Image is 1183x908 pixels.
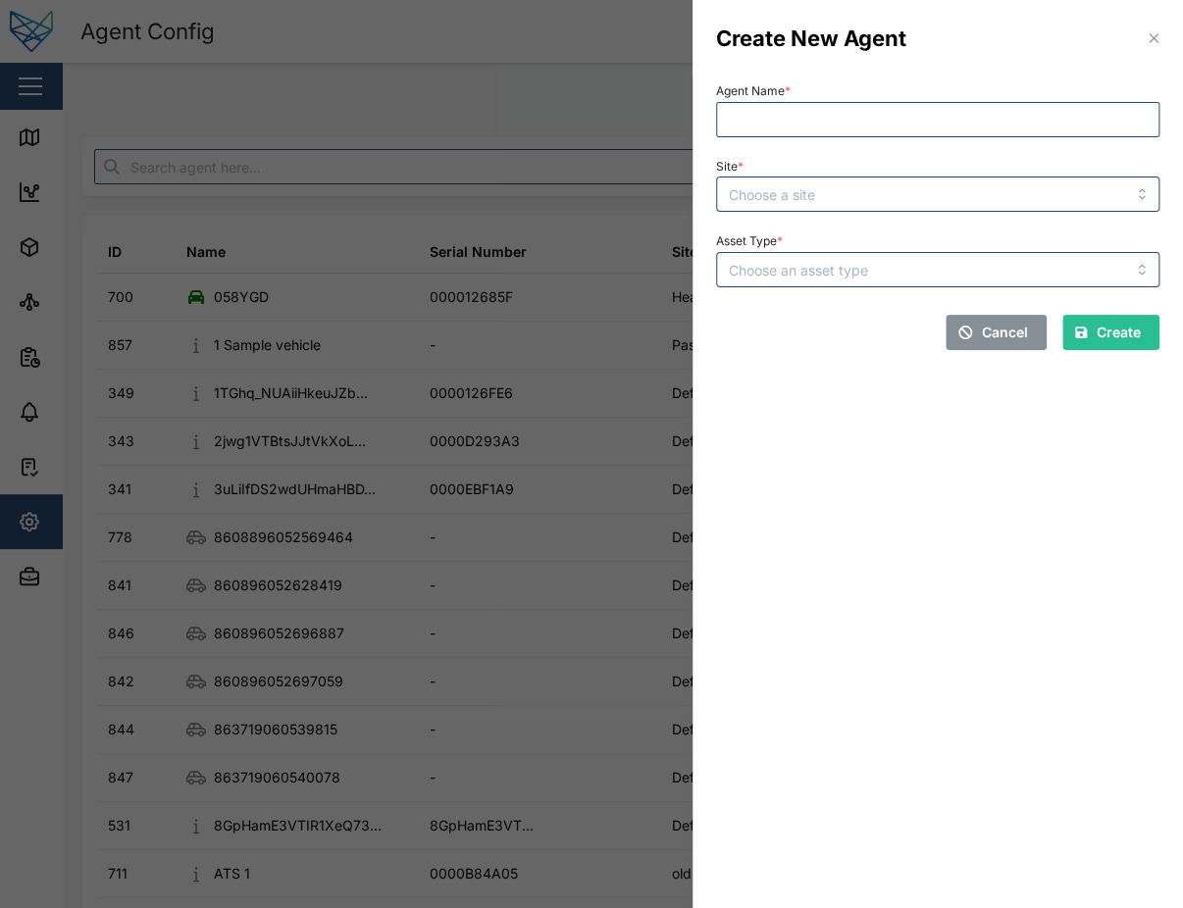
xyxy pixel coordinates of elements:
[1097,316,1141,349] span: Create
[716,160,744,174] label: Site
[1062,315,1159,350] button: Create
[716,24,906,54] h3: Create New Agent
[716,234,783,248] label: Asset Type
[716,252,1159,287] input: Choose an asset type
[716,84,791,98] label: Agent Name
[716,177,1159,212] input: Choose a site
[946,315,1047,350] button: Cancel
[982,316,1028,349] span: Cancel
